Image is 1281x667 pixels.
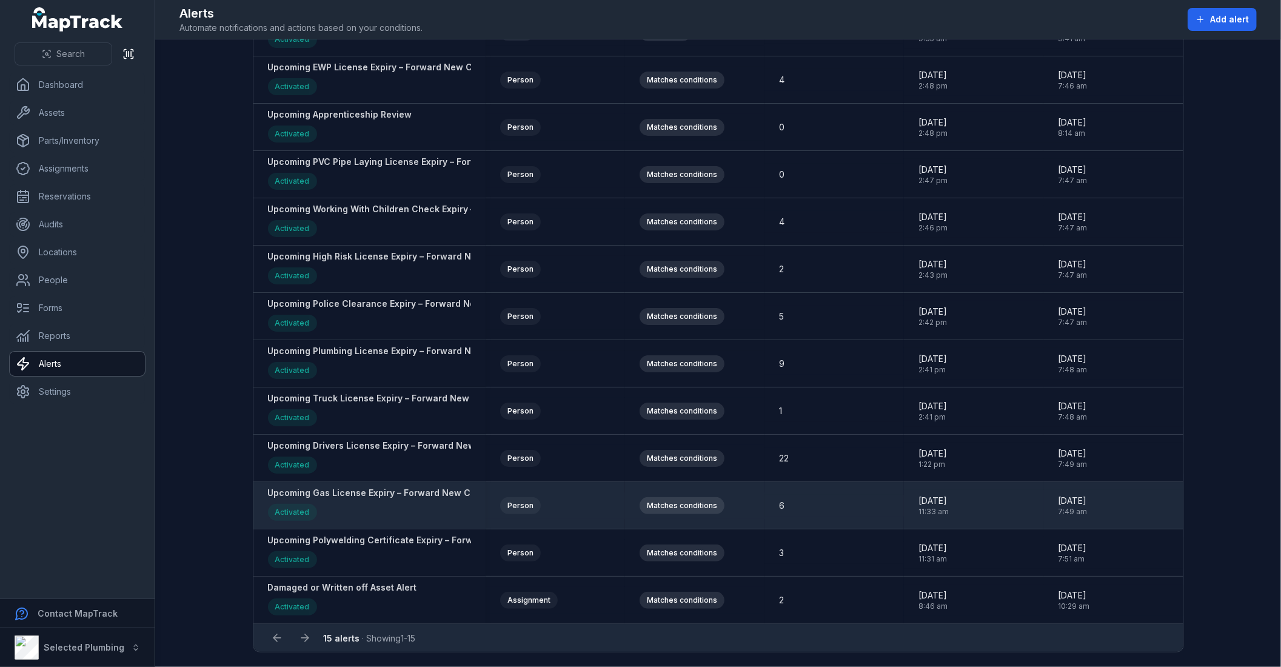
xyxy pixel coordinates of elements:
[779,405,782,417] span: 1
[918,365,947,375] span: 2:41 pm
[640,403,724,420] div: Matches conditions
[1058,602,1089,611] span: 10:29 am
[10,101,145,125] a: Assets
[10,380,145,404] a: Settings
[1058,116,1086,129] span: [DATE]
[1058,353,1087,375] time: 10/1/2025, 7:48:13 AM
[500,497,541,514] div: Person
[918,353,947,365] span: [DATE]
[38,608,118,618] strong: Contact MapTrack
[268,126,317,142] div: Activated
[268,298,829,310] strong: Upcoming Police Clearance Expiry – Forward New Copy To [EMAIL_ADDRESS][DOMAIN_NAME] (Front & Back...
[918,318,947,327] span: 2:42 pm
[779,310,784,323] span: 5
[918,400,947,412] span: [DATE]
[918,223,948,233] span: 2:46 pm
[10,184,145,209] a: Reservations
[10,240,145,264] a: Locations
[918,602,948,611] span: 8:46 am
[640,450,724,467] div: Matches conditions
[640,261,724,278] div: Matches conditions
[779,121,784,133] span: 0
[1188,8,1257,31] button: Add alert
[779,216,784,228] span: 4
[500,119,541,136] div: Person
[779,452,789,464] span: 22
[1058,400,1087,412] span: [DATE]
[500,545,541,561] div: Person
[268,156,860,168] strong: Upcoming PVC Pipe Laying License Expiry – Forward New Copy To [EMAIL_ADDRESS][DOMAIN_NAME] (Front...
[179,5,423,22] h2: Alerts
[1058,353,1087,365] span: [DATE]
[1058,495,1087,507] span: [DATE]
[500,355,541,372] div: Person
[1058,447,1087,460] span: [DATE]
[10,212,145,236] a: Audits
[500,308,541,325] div: Person
[1058,129,1086,138] span: 8:14 am
[1058,164,1087,176] span: [DATE]
[779,594,784,606] span: 2
[918,176,948,186] span: 2:47 pm
[268,409,317,426] div: Activated
[56,48,85,60] span: Search
[918,447,947,469] time: 8/18/2025, 1:22:30 PM
[918,129,948,138] span: 2:48 pm
[1058,211,1087,233] time: 10/1/2025, 7:47:20 AM
[500,403,541,420] div: Person
[918,554,947,564] span: 11:31 am
[918,81,948,91] span: 2:48 pm
[1058,542,1086,564] time: 10/1/2025, 7:51:41 AM
[640,592,724,609] div: Matches conditions
[918,495,949,517] time: 8/18/2025, 11:33:45 AM
[10,156,145,181] a: Assignments
[1058,447,1087,469] time: 10/1/2025, 7:49:29 AM
[1058,258,1087,270] span: [DATE]
[1058,116,1086,138] time: 8/21/2025, 8:14:36 AM
[268,250,830,287] a: Upcoming High Risk License Expiry – Forward New Copy To [EMAIL_ADDRESS][DOMAIN_NAME] (Front & Bac...
[500,72,541,89] div: Person
[500,166,541,183] div: Person
[779,263,784,275] span: 2
[10,73,145,97] a: Dashboard
[268,61,809,98] a: Upcoming EWP License Expiry – Forward New Copy To [EMAIL_ADDRESS][DOMAIN_NAME] (Front & Back sepa...
[500,213,541,230] div: Person
[324,633,360,643] strong: 15 alerts
[268,582,417,618] a: Damaged or Written off Asset AlertActivated
[1058,306,1087,318] span: [DATE]
[268,78,317,95] div: Activated
[268,173,317,190] div: Activated
[918,542,947,554] span: [DATE]
[268,487,808,499] strong: Upcoming Gas License Expiry – Forward New Copy To [EMAIL_ADDRESS][DOMAIN_NAME] (Front & Back sepa...
[500,592,558,609] div: Assignment
[918,495,949,507] span: [DATE]
[268,315,317,332] div: Activated
[779,500,784,512] span: 6
[268,250,830,263] strong: Upcoming High Risk License Expiry – Forward New Copy To [EMAIL_ADDRESS][DOMAIN_NAME] (Front & Bac...
[918,211,948,223] span: [DATE]
[1058,495,1087,517] time: 10/1/2025, 7:49:12 AM
[10,324,145,348] a: Reports
[779,169,784,181] span: 0
[268,156,860,193] a: Upcoming PVC Pipe Laying License Expiry – Forward New Copy To [EMAIL_ADDRESS][DOMAIN_NAME] (Front...
[268,220,317,237] div: Activated
[918,460,947,469] span: 1:22 pm
[1058,400,1087,422] time: 10/1/2025, 7:48:26 AM
[918,353,947,375] time: 8/18/2025, 2:41:55 PM
[268,598,317,615] div: Activated
[1210,13,1249,25] span: Add alert
[268,487,808,524] a: Upcoming Gas License Expiry – Forward New Copy To [EMAIL_ADDRESS][DOMAIN_NAME] (Front & Back sepa...
[268,457,317,474] div: Activated
[268,392,815,404] strong: Upcoming Truck License Expiry – Forward New Copy To [EMAIL_ADDRESS][DOMAIN_NAME] (Front & Back se...
[918,116,948,129] span: [DATE]
[324,633,416,643] span: · Showing 1 - 15
[268,534,855,571] a: Upcoming Polywelding Certificate Expiry – Forward New Copy To [EMAIL_ADDRESS][DOMAIN_NAME] (Front...
[1058,164,1087,186] time: 10/1/2025, 7:47:05 AM
[268,109,412,146] a: Upcoming Apprenticeship ReviewActivated
[268,267,317,284] div: Activated
[640,545,724,561] div: Matches conditions
[1058,318,1087,327] span: 7:47 am
[1058,306,1087,327] time: 10/1/2025, 7:47:50 AM
[1058,412,1087,422] span: 7:48 am
[918,270,948,280] span: 2:43 pm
